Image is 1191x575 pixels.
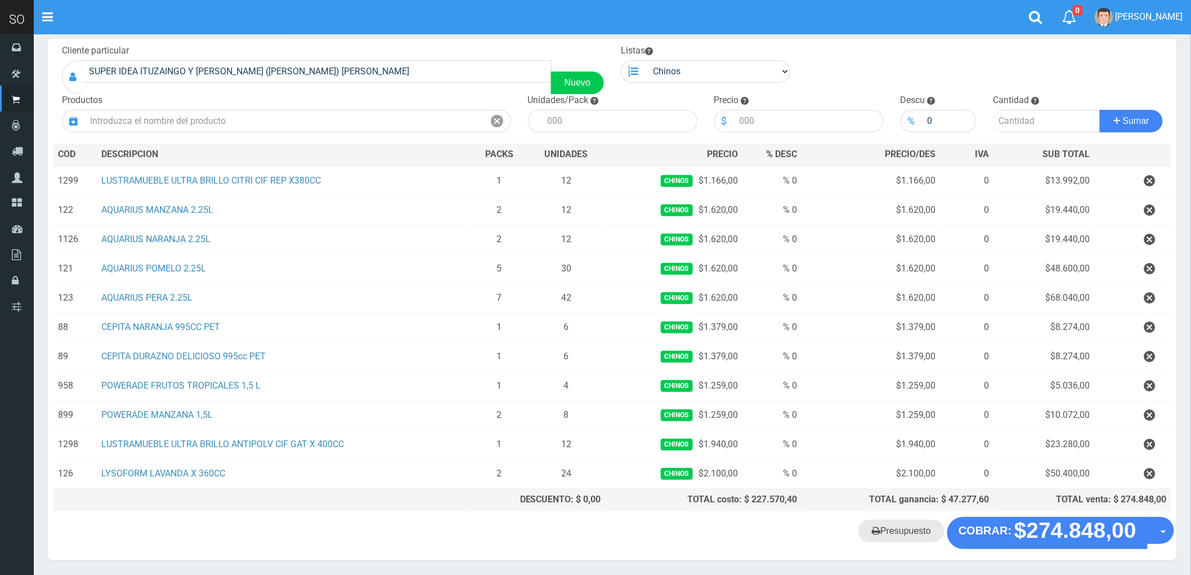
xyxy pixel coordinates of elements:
[101,292,192,303] a: AQUARIUS PERA 2.25L
[767,149,798,159] span: % DESC
[742,166,802,196] td: % 0
[53,144,97,166] th: COD
[97,144,471,166] th: DES
[1014,519,1136,543] strong: $274.848,00
[527,342,606,371] td: 6
[1043,148,1090,161] span: SUB TOTAL
[606,166,742,196] td: $1.166,00
[1116,11,1183,22] span: [PERSON_NAME]
[472,313,527,342] td: 1
[734,110,884,132] input: 000
[993,94,1029,107] label: Cantidad
[901,110,922,132] div: %
[606,430,742,459] td: $1.940,00
[802,283,941,313] td: $1.620,00
[993,313,1094,342] td: $8.274,00
[527,371,606,400] td: 4
[661,409,693,421] span: Chinos
[527,166,606,196] td: 12
[940,313,993,342] td: 0
[472,459,527,488] td: 2
[101,409,213,420] a: POWERADE MANZANA 1,5L
[472,195,527,225] td: 2
[527,430,606,459] td: 12
[993,400,1094,430] td: $10.072,00
[53,342,97,371] td: 89
[606,313,742,342] td: $1.379,00
[472,283,527,313] td: 7
[661,292,693,304] span: Chinos
[472,144,527,166] th: PACKS
[993,430,1094,459] td: $23.280,00
[742,400,802,430] td: % 0
[802,195,941,225] td: $1.620,00
[802,459,941,488] td: $2.100,00
[940,166,993,196] td: 0
[802,313,941,342] td: $1.379,00
[802,400,941,430] td: $1.259,00
[472,400,527,430] td: 2
[802,254,941,283] td: $1.620,00
[606,342,742,371] td: $1.379,00
[83,60,552,83] input: Consumidor Final
[714,110,734,132] div: $
[661,263,693,275] span: Chinos
[1095,8,1113,26] img: User Image
[62,94,102,107] label: Productos
[606,283,742,313] td: $1.620,00
[606,254,742,283] td: $1.620,00
[527,225,606,254] td: 12
[661,234,693,246] span: Chinos
[53,313,97,342] td: 88
[807,493,989,506] div: TOTAL ganancia: $ 47.277,60
[101,439,344,449] a: LUSTRAMUEBLE ULTRA BRILLO ANTIPOLV CIF GAT X 400CC
[885,149,935,159] span: PRECIO/DES
[940,459,993,488] td: 0
[606,195,742,225] td: $1.620,00
[101,380,261,391] a: POWERADE FRUTOS TROPICALES 1,5 L
[802,371,941,400] td: $1.259,00
[858,520,944,542] a: Presupuesto
[998,493,1167,506] div: TOTAL venta: $ 274.848,00
[661,351,693,363] span: Chinos
[527,283,606,313] td: 42
[993,225,1094,254] td: $19.440,00
[940,195,993,225] td: 0
[118,149,158,159] span: CRIPCION
[993,342,1094,371] td: $8.274,00
[101,468,225,479] a: LYSOFORM LAVANDA X 360CC
[53,283,97,313] td: 123
[661,439,693,451] span: Chinos
[940,430,993,459] td: 0
[940,400,993,430] td: 0
[527,459,606,488] td: 24
[993,283,1094,313] td: $68.040,00
[993,195,1094,225] td: $19.440,00
[101,234,211,244] a: AQUARIUS NARANJA 2.25L
[940,283,993,313] td: 0
[742,342,802,371] td: % 0
[959,524,1011,537] strong: COBRAR:
[472,254,527,283] td: 5
[802,225,941,254] td: $1.620,00
[742,430,802,459] td: % 0
[707,148,738,161] span: PRECIO
[53,459,97,488] td: 126
[472,166,527,196] td: 1
[975,149,989,159] span: IVA
[1073,5,1083,16] span: 0
[621,44,653,57] label: Listas
[742,313,802,342] td: % 0
[472,430,527,459] td: 1
[53,371,97,400] td: 958
[53,400,97,430] td: 899
[922,110,977,132] input: 000
[527,144,606,166] th: UNIDADES
[802,430,941,459] td: $1.940,00
[101,263,206,274] a: AQUARIUS POMELO 2.25L
[606,459,742,488] td: $2.100,00
[53,254,97,283] td: 121
[62,44,129,57] label: Cliente particular
[993,371,1094,400] td: $5.036,00
[661,175,693,187] span: Chinos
